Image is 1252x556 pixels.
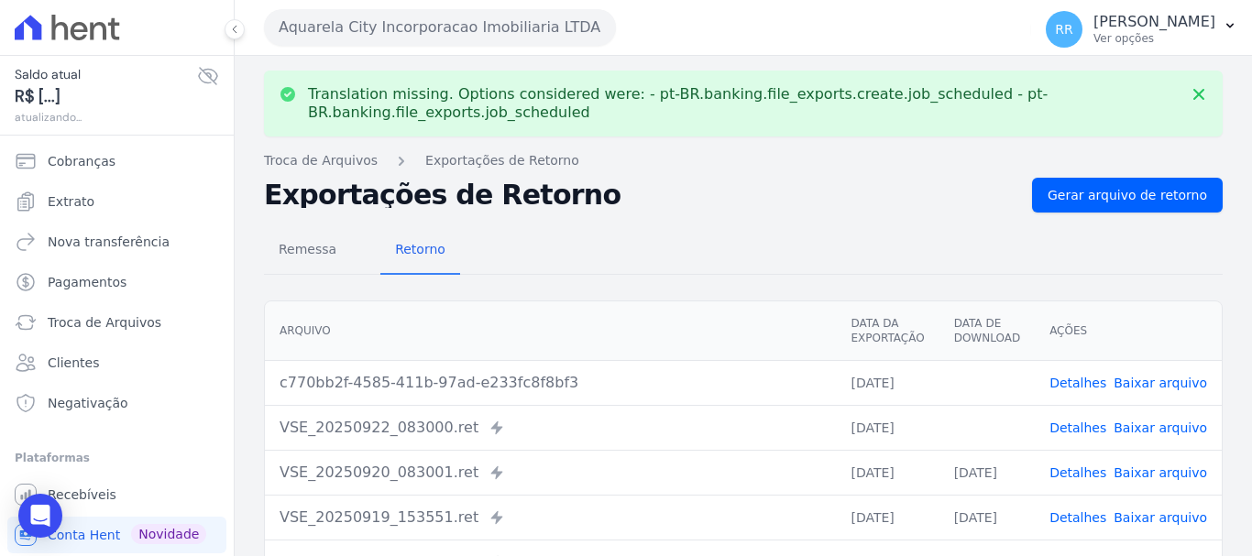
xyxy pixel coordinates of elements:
a: Detalhes [1049,420,1106,435]
span: Cobranças [48,152,115,170]
span: Conta Hent [48,526,120,544]
span: Extrato [48,192,94,211]
div: VSE_20250919_153551.ret [280,507,821,529]
a: Baixar arquivo [1114,420,1207,435]
a: Exportações de Retorno [425,151,579,170]
a: Recebíveis [7,476,226,513]
td: [DATE] [939,495,1035,540]
a: Baixar arquivo [1114,465,1207,480]
a: Extrato [7,183,226,220]
a: Baixar arquivo [1114,510,1207,525]
button: RR [PERSON_NAME] Ver opções [1031,4,1252,55]
td: [DATE] [836,360,939,405]
a: Negativação [7,385,226,421]
div: VSE_20250922_083000.ret [280,417,821,439]
td: [DATE] [836,450,939,495]
a: Clientes [7,344,226,381]
td: [DATE] [836,495,939,540]
div: Plataformas [15,447,219,469]
span: Novidade [131,524,206,544]
p: Translation missing. Options considered were: - pt-BR.banking.file_exports.create.job_scheduled -... [308,85,1179,122]
a: Baixar arquivo [1114,376,1207,390]
div: c770bb2f-4585-411b-97ad-e233fc8f8bf3 [280,372,821,394]
th: Ações [1035,301,1222,361]
span: Nova transferência [48,233,170,251]
div: Open Intercom Messenger [18,494,62,538]
a: Detalhes [1049,465,1106,480]
a: Troca de Arquivos [264,151,378,170]
a: Detalhes [1049,376,1106,390]
th: Arquivo [265,301,836,361]
p: [PERSON_NAME] [1093,13,1215,31]
span: Negativação [48,394,128,412]
a: Gerar arquivo de retorno [1032,178,1223,213]
span: Saldo atual [15,65,197,84]
th: Data de Download [939,301,1035,361]
span: Troca de Arquivos [48,313,161,332]
a: Nova transferência [7,223,226,260]
span: R$ [...] [15,84,197,109]
span: RR [1055,23,1072,36]
a: Remessa [264,227,351,275]
a: Pagamentos [7,264,226,300]
div: VSE_20250920_083001.ret [280,462,821,484]
a: Cobranças [7,143,226,180]
td: [DATE] [836,405,939,450]
span: Recebíveis [48,485,116,504]
span: Gerar arquivo de retorno [1048,186,1207,204]
p: Ver opções [1093,31,1215,46]
a: Troca de Arquivos [7,304,226,341]
th: Data da Exportação [836,301,939,361]
span: atualizando... [15,109,197,125]
a: Retorno [380,227,460,275]
nav: Breadcrumb [264,151,1223,170]
button: Aquarela City Incorporacao Imobiliaria LTDA [264,9,616,46]
span: Pagamentos [48,273,126,291]
a: Detalhes [1049,510,1106,525]
span: Retorno [384,231,456,267]
td: [DATE] [939,450,1035,495]
span: Clientes [48,354,99,372]
h2: Exportações de Retorno [264,182,1017,208]
span: Remessa [268,231,347,267]
a: Conta Hent Novidade [7,517,226,553]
